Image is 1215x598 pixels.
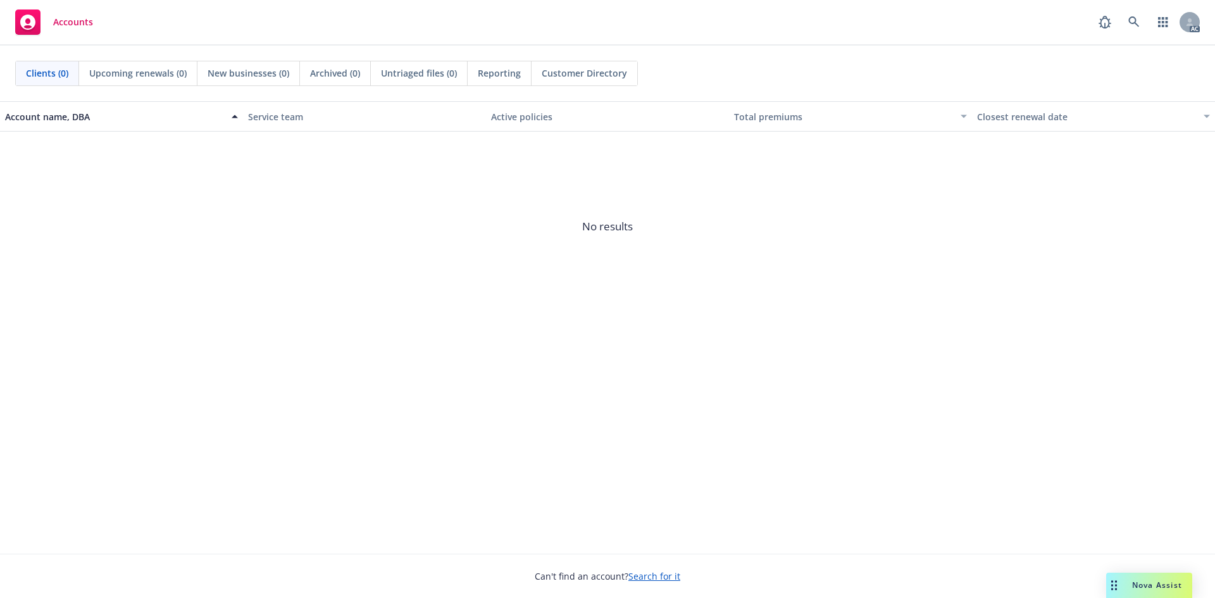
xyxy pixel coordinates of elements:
span: Reporting [478,66,521,80]
span: Can't find an account? [535,570,680,583]
div: Total premiums [734,110,953,123]
span: Clients (0) [26,66,68,80]
div: Closest renewal date [977,110,1196,123]
button: Nova Assist [1106,573,1192,598]
a: Search for it [628,570,680,582]
span: New businesses (0) [208,66,289,80]
a: Accounts [10,4,98,40]
div: Drag to move [1106,573,1122,598]
a: Report a Bug [1092,9,1118,35]
a: Switch app [1150,9,1176,35]
span: Untriaged files (0) [381,66,457,80]
button: Active policies [486,101,729,132]
span: Accounts [53,17,93,27]
button: Total premiums [729,101,972,132]
a: Search [1121,9,1147,35]
button: Closest renewal date [972,101,1215,132]
div: Service team [248,110,481,123]
button: Service team [243,101,486,132]
div: Active policies [491,110,724,123]
div: Account name, DBA [5,110,224,123]
span: Customer Directory [542,66,627,80]
span: Nova Assist [1132,580,1182,590]
span: Archived (0) [310,66,360,80]
span: Upcoming renewals (0) [89,66,187,80]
